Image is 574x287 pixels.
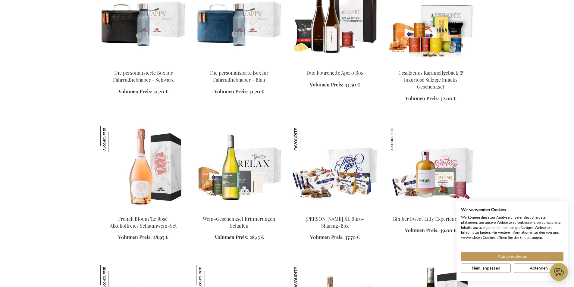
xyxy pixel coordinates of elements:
[514,264,563,273] button: Alle verweigern cookies
[292,208,378,214] a: Jules Destrooper XL Office Sharing Box Jules Destrooper XL Büro-Sharing-Box
[440,95,456,101] span: 32,00 €
[118,234,168,241] a: Volumen Preis: 28,95 €
[292,126,318,152] img: Jules Destrooper XL Büro-Sharing-Box
[118,234,152,240] span: Volumen Preis:
[292,126,378,211] img: Jules Destrooper XL Office Sharing Box
[118,88,168,95] a: Volumen Preis: 31,20 €
[118,88,152,95] span: Volumen Preis:
[249,234,264,240] span: 28,15 €
[306,70,363,76] a: Duo Fourchette Apéro Box
[310,81,360,88] a: Volumen Preis: 33,50 €
[100,126,126,152] img: French Bloom 'Le Rosé' Alkoholfreies Schaumwein-Set
[388,126,414,152] img: Gimber Sweet Lilly Experience Box
[100,62,187,68] a: The Personalized Bike Lovers Box - Black
[388,208,474,214] a: Gimber Sweet Lilly Experience Box Gimber Sweet Lilly Experience Box
[196,126,282,211] img: Personalised White Wine
[310,234,344,240] span: Volumen Preis:
[215,234,264,241] a: Volumen Preis: 28,15 €
[405,227,439,233] span: Volumen Preis:
[345,81,360,88] span: 33,50 €
[196,62,282,68] a: The Personalized Bike Lovers Box - Blue
[153,88,168,95] span: 31,20 €
[215,234,248,240] span: Volumen Preis:
[388,126,474,211] img: Gimber Sweet Lilly Experience Box
[310,81,343,88] span: Volumen Preis:
[110,216,177,229] a: French Bloom 'Le Rosé' Alkoholfreies Schaumwein-Set
[306,216,364,229] a: [PERSON_NAME] XL Büro-Sharing-Box
[345,234,360,240] span: 37,70 €
[310,234,360,241] a: Volumen Preis: 37,70 €
[292,62,378,68] a: Duo Fourchette Apéro Box
[100,208,187,214] a: French Bloom 'Le Rosé' non-alcoholic Sparkling Set French Bloom 'Le Rosé' Alkoholfreies Schaumwe...
[440,227,456,233] span: 39,00 €
[388,62,474,68] a: Salted Caramel Biscuits & Luxury Salty Snacks Gift Set
[153,234,168,240] span: 28,95 €
[405,95,456,102] a: Volumen Preis: 32,00 €
[472,265,500,271] span: Nein, anpassen
[530,265,548,271] span: Ablehnen
[100,126,187,211] img: French Bloom 'Le Rosé' non-alcoholic Sparkling Set
[393,216,469,222] a: Gimber Sweet Lilly Experience Box
[461,215,563,240] p: Wir können diese zur Analyse unserer Besucherdaten platzieren, um unsere Webseite zu verbessern, ...
[214,88,248,95] span: Volumen Preis:
[405,95,439,101] span: Volumen Preis:
[196,208,282,214] a: Personalised White Wine
[398,70,463,90] a: Gesalzenes Karamellgebäck & luxuriöse Salzige Snacks Geschenkset
[203,216,275,229] a: Wein-Geschenkset Erinnerungen Schaffen
[461,252,563,261] button: Akzeptieren Sie alle cookies
[461,207,563,213] h2: Wir verwenden Cookies
[214,88,264,95] a: Volumen Preis: 31,20 €
[113,70,174,83] a: Die personalisierte Box für Fahrradliebhaber - Schwarz
[461,264,511,273] button: cookie Einstellungen anpassen
[497,253,527,260] span: Alle akzeptieren
[210,70,268,83] a: Die personalisierte Box für Fahrradliebhaber - Blau
[249,88,264,95] span: 31,20 €
[550,263,568,281] iframe: belco-activator-frame
[405,227,456,234] a: Volumen Preis: 39,00 €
